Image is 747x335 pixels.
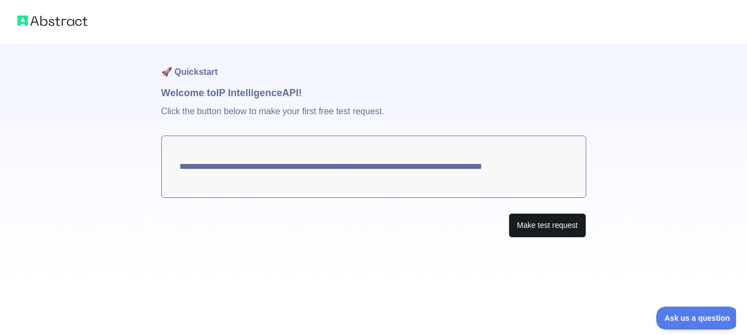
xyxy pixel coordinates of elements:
h1: 🚀 Quickstart [161,44,586,85]
img: Abstract logo [17,13,87,28]
iframe: Toggle Customer Support [656,307,736,330]
p: Click the button below to make your first free test request. [161,101,586,136]
button: Make test request [509,213,586,238]
h1: Welcome to IP Intelligence API! [161,85,586,101]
